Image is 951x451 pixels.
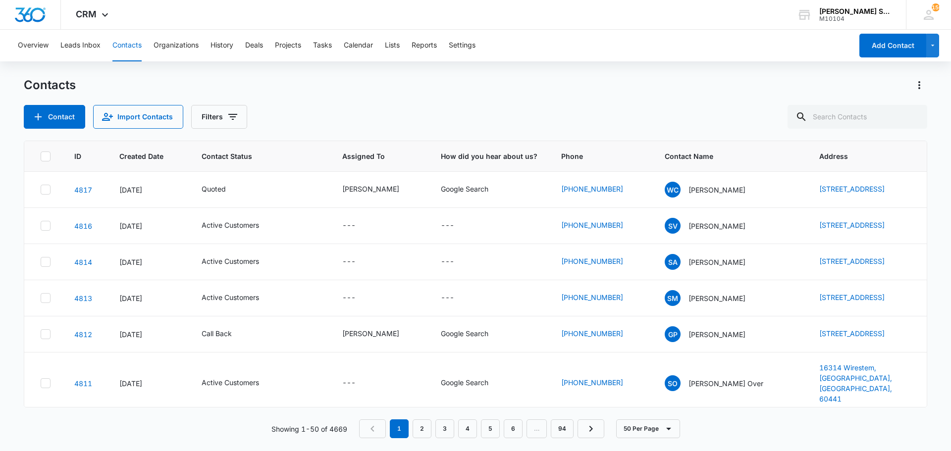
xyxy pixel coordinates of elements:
[688,221,745,231] p: [PERSON_NAME]
[788,105,927,129] input: Search Contacts
[93,105,183,129] button: Import Contacts
[665,182,763,198] div: Contact Name - Wendy Condon - Select to Edit Field
[561,377,623,388] a: [PHONE_NUMBER]
[74,294,92,302] a: Navigate to contact details page for Syed Meer
[119,293,178,303] div: [DATE]
[76,9,97,19] span: CRM
[688,329,745,340] p: [PERSON_NAME]
[665,151,781,161] span: Contact Name
[819,362,911,404] div: Address - 16314 Wirestem, Lockport, IL, 60441 - Select to Edit Field
[859,34,926,57] button: Add Contact
[819,328,902,340] div: Address - 308 Castle Drive, Elk Grove Village, IL, 60007 - Select to Edit Field
[688,257,745,267] p: [PERSON_NAME]
[202,256,259,266] div: Active Customers
[342,328,399,339] div: [PERSON_NAME]
[665,218,681,234] span: SV
[932,3,940,11] span: 150
[344,30,373,61] button: Calendar
[112,30,142,61] button: Contacts
[342,328,417,340] div: Assigned To - Brian Johnston - Select to Edit Field
[202,328,250,340] div: Contact Status - Call Back - Select to Edit Field
[441,151,537,161] span: How did you hear about us?
[819,184,902,196] div: Address - 1151 Black Stallion Ct., Naperville, IL, 60540 - Select to Edit Field
[441,184,488,194] div: Google Search
[245,30,263,61] button: Deals
[359,419,604,438] nav: Pagination
[665,326,763,342] div: Contact Name - Gopi Patel - Select to Edit Field
[449,30,475,61] button: Settings
[202,256,277,268] div: Contact Status - Active Customers - Select to Edit Field
[561,256,641,268] div: Phone - 5107175602 - Select to Edit Field
[119,329,178,340] div: [DATE]
[616,419,680,438] button: 50 Per Page
[441,328,488,339] div: Google Search
[119,151,163,161] span: Created Date
[342,151,403,161] span: Assigned To
[688,185,745,195] p: [PERSON_NAME]
[24,105,85,129] button: Add Contact
[441,256,454,268] div: ---
[202,220,259,230] div: Active Customers
[435,419,454,438] a: Page 3
[342,292,356,304] div: ---
[932,3,940,11] div: notifications count
[665,326,681,342] span: GP
[74,151,81,161] span: ID
[561,151,627,161] span: Phone
[561,292,623,302] a: [PHONE_NUMBER]
[665,290,681,306] span: SM
[74,379,92,388] a: Navigate to contact details page for Scott Over
[561,377,641,389] div: Phone - 3177537632 - Select to Edit Field
[24,78,76,93] h1: Contacts
[481,419,500,438] a: Page 5
[385,30,400,61] button: Lists
[342,377,373,389] div: Assigned To - - Select to Edit Field
[211,30,233,61] button: History
[342,377,356,389] div: ---
[74,186,92,194] a: Navigate to contact details page for Wendy Condon
[342,256,356,268] div: ---
[119,221,178,231] div: [DATE]
[665,218,763,234] div: Contact Name - Smita Vhatt - Select to Edit Field
[60,30,101,61] button: Leads Inbox
[74,222,92,230] a: Navigate to contact details page for Smita Vhatt
[342,256,373,268] div: Assigned To - - Select to Edit Field
[342,220,373,232] div: Assigned To - - Select to Edit Field
[561,328,623,339] a: [PHONE_NUMBER]
[665,254,681,270] span: SA
[202,292,277,304] div: Contact Status - Active Customers - Select to Edit Field
[688,378,763,389] p: [PERSON_NAME] Over
[819,329,885,338] a: [STREET_ADDRESS]
[561,328,641,340] div: Phone - 8473854808 - Select to Edit Field
[74,258,92,266] a: Navigate to contact details page for Surya Akella
[74,330,92,339] a: Navigate to contact details page for Gopi Patel
[18,30,49,61] button: Overview
[665,375,681,391] span: SO
[458,419,477,438] a: Page 4
[342,184,399,194] div: [PERSON_NAME]
[202,328,232,339] div: Call Back
[202,377,259,388] div: Active Customers
[819,15,892,22] div: account id
[342,220,356,232] div: ---
[551,419,574,438] a: Page 94
[202,184,226,194] div: Quoted
[504,419,523,438] a: Page 6
[191,105,247,129] button: Filters
[202,184,244,196] div: Contact Status - Quoted - Select to Edit Field
[561,184,623,194] a: [PHONE_NUMBER]
[561,184,641,196] div: Phone - 6308634689 - Select to Edit Field
[390,419,409,438] em: 1
[819,363,892,403] a: 16314 Wirestem, [GEOGRAPHIC_DATA], [GEOGRAPHIC_DATA], 60441
[342,292,373,304] div: Assigned To - - Select to Edit Field
[819,293,885,301] a: [STREET_ADDRESS]
[441,377,506,389] div: How did you hear about us? - Google Search - Select to Edit Field
[202,151,304,161] span: Contact Status
[819,185,885,193] a: [STREET_ADDRESS]
[819,221,885,229] a: [STREET_ADDRESS]
[819,151,897,161] span: Address
[688,293,745,303] p: [PERSON_NAME]
[441,220,454,232] div: ---
[561,292,641,304] div: Phone - 4698356945 - Select to Edit Field
[665,254,763,270] div: Contact Name - Surya Akella - Select to Edit Field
